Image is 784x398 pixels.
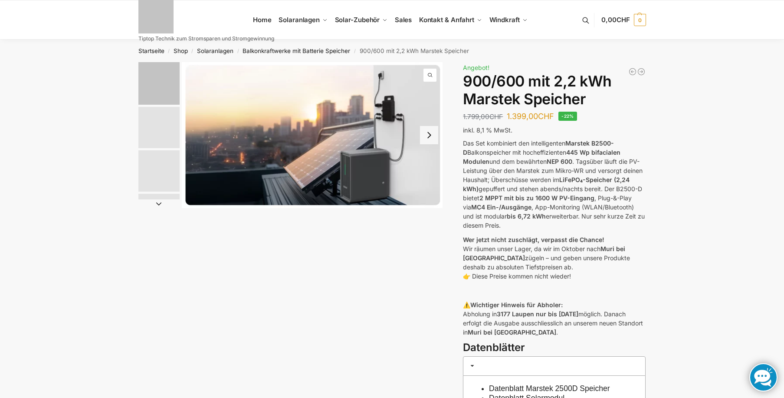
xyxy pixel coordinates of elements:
[164,48,174,55] span: /
[243,47,350,54] a: Balkonkraftwerke mit Batterie Speicher
[628,67,637,76] a: Steckerkraftwerk mit 8 KW Speicher und 8 Solarmodulen mit 3600 Watt
[197,47,233,54] a: Solaranlagen
[558,112,577,121] span: -22%
[601,16,630,24] span: 0,00
[182,62,443,208] li: 1 / 8
[138,36,274,41] p: Tiptop Technik zum Stromsparen und Stromgewinnung
[138,194,180,235] img: ChatGPT Image 29. März 2025, 12_41_06
[468,328,556,336] strong: Muri bei [GEOGRAPHIC_DATA]
[463,300,646,337] p: ⚠️ Abholung in möglich. Danach erfolgt die Ausgabe ausschliesslich an unserem neuen Standort in .
[188,48,197,55] span: /
[470,301,563,308] strong: Wichtiger Hinweis für Abholer:
[463,340,646,355] h3: Datenblätter
[538,112,554,121] span: CHF
[617,16,630,24] span: CHF
[138,62,180,105] img: Balkonkraftwerk mit Marstek Speicher
[275,0,331,40] a: Solaranlagen
[419,16,474,24] span: Kontakt & Anfahrt
[182,62,443,208] a: Balkonkraftwerk mit Marstek Speicher5 1
[138,47,164,54] a: Startseite
[507,212,546,220] strong: bis 6,72 kWh
[335,16,380,24] span: Solar-Zubehör
[479,194,594,202] strong: 2 MPPT mit bis zu 1600 W PV-Eingang
[463,235,646,281] p: Wir räumen unser Lager, da wir im Oktober nach zügeln – und geben unsere Produkte deshalb zu abso...
[471,203,531,211] strong: MC4 Ein-/Ausgänge
[350,48,359,55] span: /
[279,16,320,24] span: Solaranlagen
[634,14,646,26] span: 0
[182,62,443,208] img: Balkonkraftwerk mit Marstek Speicher
[420,126,438,144] button: Next slide
[174,47,188,54] a: Shop
[489,384,610,393] a: Datenblatt Marstek 2500D Speicher
[463,139,646,230] p: Das Set kombiniert den intelligenten Balkonspeicher mit hocheffizienten und dem bewährten . Tagsü...
[233,48,243,55] span: /
[136,62,180,106] li: 1 / 8
[395,16,412,24] span: Sales
[463,73,646,108] h1: 900/600 mit 2,2 kWh Marstek Speicher
[331,0,391,40] a: Solar-Zubehör
[507,112,554,121] bdi: 1.399,00
[138,150,180,192] img: Anschlusskabel-3meter_schweizer-stecker
[485,0,531,40] a: Windkraft
[138,199,180,208] button: Next slide
[123,40,661,62] nav: Breadcrumb
[136,106,180,149] li: 2 / 8
[463,113,503,121] bdi: 1.799,00
[136,192,180,236] li: 4 / 8
[601,7,646,33] a: 0,00CHF 0
[489,113,503,121] span: CHF
[391,0,415,40] a: Sales
[497,310,578,318] strong: 3177 Laupen nur bis [DATE]
[547,158,572,165] strong: NEP 600
[637,67,646,76] a: Steckerkraftwerk mit 8 KW Speicher und 8 Solarmodulen mit 3600 Watt
[415,0,485,40] a: Kontakt & Anfahrt
[463,126,512,134] span: inkl. 8,1 % MwSt.
[136,149,180,192] li: 3 / 8
[489,16,520,24] span: Windkraft
[463,236,604,243] strong: Wer jetzt nicht zuschlägt, verpasst die Chance!
[138,107,180,148] img: Marstek Balkonkraftwerk
[463,64,489,71] span: Angebot!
